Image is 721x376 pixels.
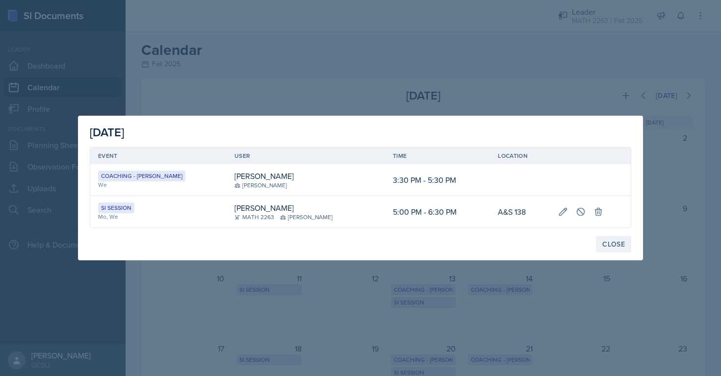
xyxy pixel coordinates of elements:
div: Close [602,240,625,248]
div: [PERSON_NAME] [234,181,287,190]
div: Mo, We [98,212,219,221]
div: [PERSON_NAME] [234,202,294,214]
div: [PERSON_NAME] [234,170,294,182]
div: [DATE] [90,124,631,141]
div: We [98,180,219,189]
td: 5:00 PM - 6:30 PM [385,196,490,227]
th: User [227,148,385,164]
button: Close [596,236,631,252]
div: SI Session [98,202,134,213]
div: MATH 2263 [234,213,274,222]
td: A&S 138 [490,196,550,227]
th: Event [90,148,227,164]
div: Coaching - [PERSON_NAME] [98,171,185,181]
th: Location [490,148,550,164]
div: [PERSON_NAME] [280,213,333,222]
th: Time [385,148,490,164]
td: 3:30 PM - 5:30 PM [385,164,490,196]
